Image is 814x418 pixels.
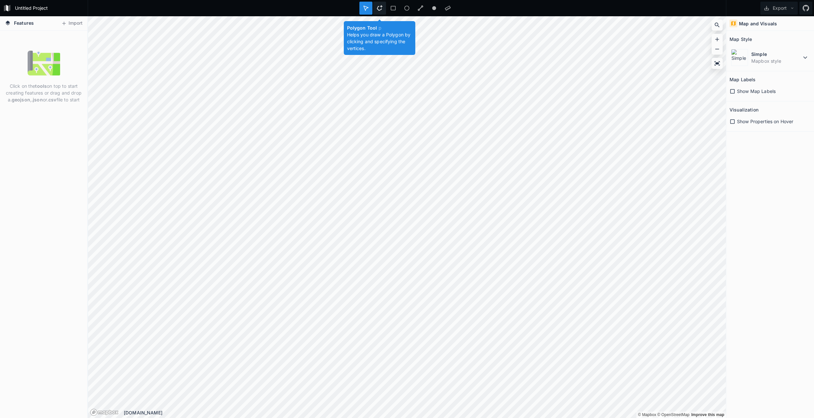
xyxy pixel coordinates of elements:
div: [DOMAIN_NAME] [124,409,726,416]
dd: Mapbox style [751,58,801,64]
h4: Map and Visuals [739,20,777,27]
span: Features [14,20,34,26]
p: Click on the on top to start creating features or drag and drop a , or file to start [5,83,83,103]
h2: Map Labels [730,74,756,85]
strong: tools [35,83,47,89]
a: Mapbox [638,412,656,417]
strong: .geojson [10,97,30,102]
dt: Simple [751,51,801,58]
h2: Visualization [730,105,758,115]
span: Show Map Labels [737,88,776,95]
button: Export [760,2,798,15]
a: OpenStreetMap [657,412,690,417]
p: Helps you draw a Polygon by clicking and specifying the vertices. [347,31,412,52]
h2: Map Style [730,34,752,44]
img: Simple [731,49,748,66]
button: Import [58,18,86,29]
strong: .json [32,97,43,102]
span: Show Properties on Hover [737,118,793,125]
h4: Polygon Tool [347,24,412,31]
img: empty [28,47,60,79]
a: Map feedback [691,412,724,417]
span: p [379,25,381,31]
strong: .csv [47,97,57,102]
a: Mapbox logo [90,409,119,416]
